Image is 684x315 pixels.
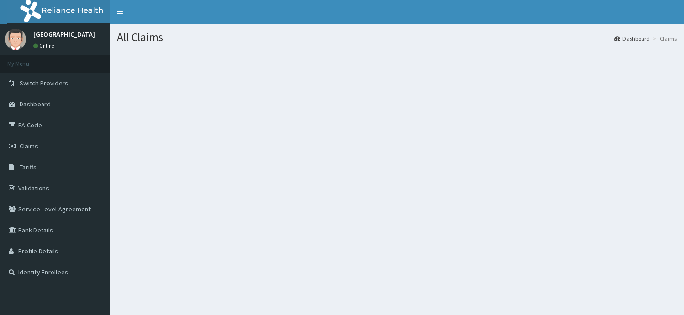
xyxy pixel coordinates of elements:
[20,79,68,87] span: Switch Providers
[651,34,677,42] li: Claims
[20,142,38,150] span: Claims
[33,42,56,49] a: Online
[614,34,650,42] a: Dashboard
[20,163,37,171] span: Tariffs
[5,29,26,50] img: User Image
[20,100,51,108] span: Dashboard
[117,31,677,43] h1: All Claims
[33,31,95,38] p: [GEOGRAPHIC_DATA]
